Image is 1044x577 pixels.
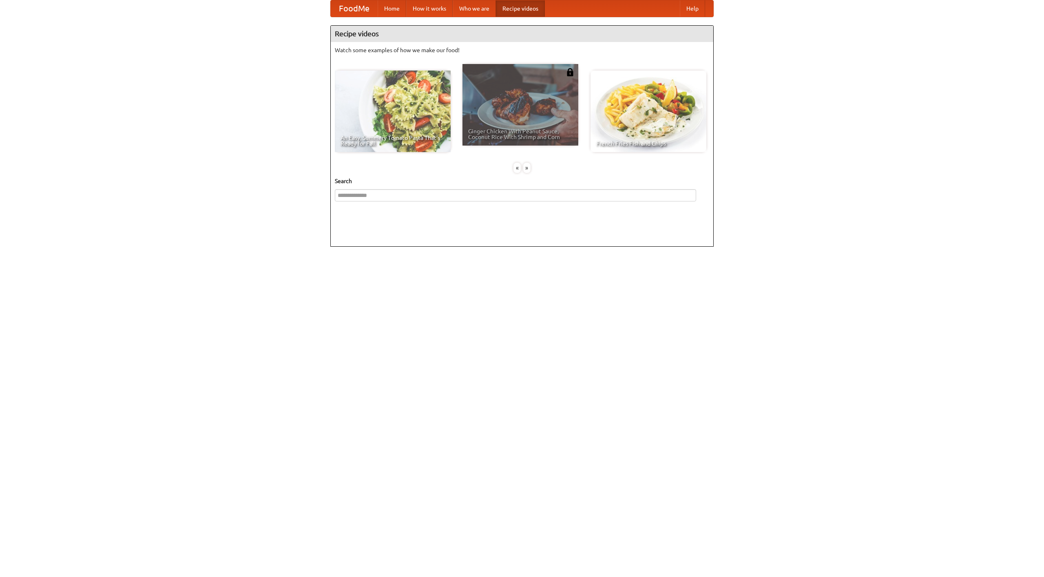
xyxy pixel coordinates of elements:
[335,46,709,54] p: Watch some examples of how we make our food!
[591,71,706,152] a: French Fries Fish and Chips
[566,68,574,76] img: 483408.png
[335,177,709,185] h5: Search
[453,0,496,17] a: Who we are
[341,135,445,146] span: An Easy, Summery Tomato Pasta That's Ready for Fall
[496,0,545,17] a: Recipe videos
[513,163,521,173] div: «
[596,141,701,146] span: French Fries Fish and Chips
[523,163,531,173] div: »
[406,0,453,17] a: How it works
[331,0,378,17] a: FoodMe
[680,0,705,17] a: Help
[335,71,451,152] a: An Easy, Summery Tomato Pasta That's Ready for Fall
[331,26,713,42] h4: Recipe videos
[378,0,406,17] a: Home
